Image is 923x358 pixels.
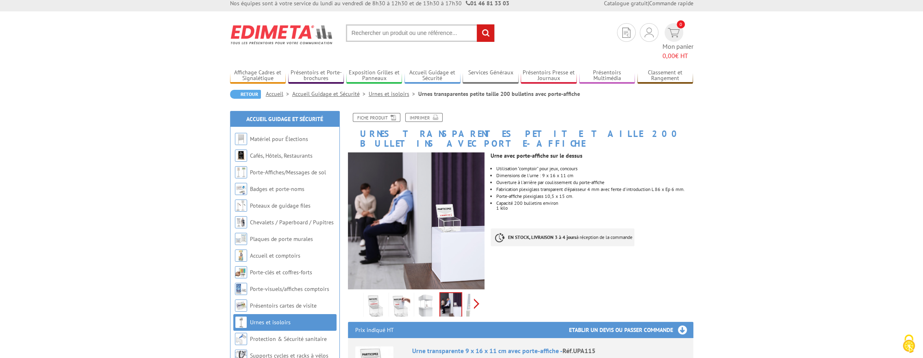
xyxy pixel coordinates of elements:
img: Porte-visuels/affiches comptoirs [235,283,247,295]
li: Porte-affiche plexiglass 10,5 x 15 cm. [496,194,693,199]
h3: Etablir un devis ou passer commande [569,322,693,338]
li: Utilisation "comptoir" pour jeux, concours [496,166,693,171]
img: urnes_transparentes_petite_taille_upa115_3.jpg [416,294,435,319]
li: Fabrication plexiglass transparent d'épaisseur 4 mm avec fente d'introduction L 86 x Ep 6 mm. [496,187,693,192]
a: Protection & Sécurité sanitaire [250,335,327,343]
a: Porte-Affiches/Messages de sol [250,169,326,176]
button: Cookies (fenêtre modale) [895,330,923,358]
img: devis rapide [668,28,680,37]
span: Mon panier [662,42,693,61]
li: Dimensions de l'urne : 9 x 16 x 11 cm [496,173,693,178]
img: Cookies (fenêtre modale) [899,334,919,354]
a: Accueil Guidage et Sécurité [292,90,369,98]
strong: Urne avec porte-affiche sur le dessus [491,152,582,159]
span: Réf.UPA115 [562,347,595,355]
img: Poteaux de guidage files [235,200,247,212]
a: Porte-clés et coffres-forts [250,269,312,276]
li: Ouverture à l'arrière par coulissement du porte-affiche [496,180,693,185]
img: Accueil et comptoirs [235,250,247,262]
img: Urnes et isoloirs [235,316,247,328]
img: Edimeta [230,20,334,50]
a: Imprimer [405,113,443,122]
p: à réception de la commande [491,228,634,246]
a: Exposition Grilles et Panneaux [346,69,402,82]
li: Urnes transparentes petite taille 200 bulletins avec porte-affiche [418,90,580,98]
a: Cafés, Hôtels, Restaurants [250,152,313,159]
span: 0 [677,20,685,28]
a: Services Généraux [463,69,519,82]
img: devis rapide [622,28,630,38]
input: rechercher [477,24,494,42]
a: Classement et Rangement [637,69,693,82]
img: Plaques de porte murales [235,233,247,245]
a: Poteaux de guidage files [250,202,311,209]
p: 1 kilo [496,206,693,210]
a: Présentoirs cartes de visite [250,302,317,309]
div: Urne transparente 9 x 16 x 11 cm avec porte-affiche - [412,346,686,356]
p: Capacité 200 bulletins environ [496,201,693,206]
img: urnes_et_isoloirs_upa115_1.jpg [365,294,385,319]
img: devis rapide [645,28,654,37]
img: Porte-clés et coffres-forts [235,266,247,278]
img: Badges et porte-noms [235,183,247,195]
span: 0,00 [662,52,675,60]
img: Porte-Affiches/Messages de sol [235,166,247,178]
a: Plaques de porte murales [250,235,313,243]
img: Matériel pour Élections [235,133,247,145]
a: Affichage Cadres et Signalétique [230,69,286,82]
img: urnes_transparentes_petite_taille_upa115_4.jpg [440,293,461,318]
span: Next [473,297,480,310]
h1: Urnes transparentes petite taille 200 bulletins avec porte-affiche [342,113,699,148]
a: Porte-visuels/affiches comptoirs [250,285,329,293]
img: Chevalets / Paperboard / Pupitres [235,216,247,228]
img: urnes_transparentes_petite_taille_upa115_5.jpg [466,294,486,319]
a: Fiche produit [353,113,400,122]
a: Présentoirs et Porte-brochures [288,69,344,82]
a: Présentoirs Multimédia [579,69,635,82]
a: Retour [230,90,261,99]
a: Urnes et isoloirs [369,90,418,98]
img: Cafés, Hôtels, Restaurants [235,150,247,162]
a: devis rapide 0 Mon panier 0,00€ HT [662,23,693,61]
p: Prix indiqué HT [355,322,394,338]
a: Accueil et comptoirs [250,252,300,259]
img: urnes_transparentes_petite_taille_upa115.jpg [391,294,410,319]
strong: EN STOCK, LIVRAISON 3 à 4 jours [508,234,576,240]
a: Présentoirs Presse et Journaux [521,69,577,82]
input: Rechercher un produit ou une référence... [346,24,495,42]
img: Protection & Sécurité sanitaire [235,333,247,345]
a: Matériel pour Élections [250,135,308,143]
a: Badges et porte-noms [250,185,304,193]
a: Accueil Guidage et Sécurité [404,69,460,82]
img: urnes_transparentes_petite_taille_upa115_4.jpg [348,152,485,289]
a: Chevalets / Paperboard / Pupitres [250,219,334,226]
a: Accueil [266,90,292,98]
img: Présentoirs cartes de visite [235,299,247,312]
a: Accueil Guidage et Sécurité [246,115,323,123]
a: Urnes et isoloirs [250,319,291,326]
span: € HT [662,51,693,61]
